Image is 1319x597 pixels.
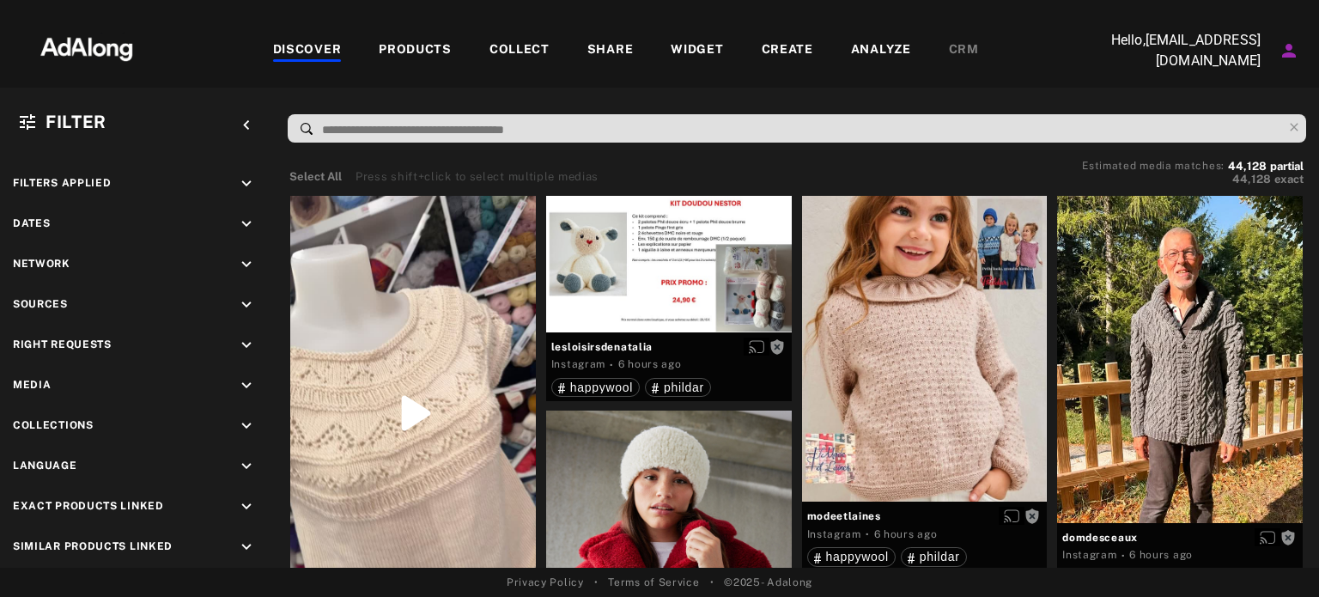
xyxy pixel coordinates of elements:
[1228,162,1304,171] button: 44,128partial
[1129,549,1193,561] time: 2025-08-26T08:34:12.000Z
[1024,509,1040,521] span: Rights not requested
[608,575,699,590] a: Terms of Service
[587,40,634,61] div: SHARE
[13,298,68,310] span: Sources
[507,575,584,590] a: Privacy Policy
[671,40,723,61] div: WIDGET
[1233,515,1319,597] iframe: Chat Widget
[237,174,256,193] i: keyboard_arrow_down
[237,116,256,135] i: keyboard_arrow_left
[618,358,682,370] time: 2025-08-26T08:52:16.000Z
[814,551,889,563] div: happywool
[13,500,164,512] span: Exact Products Linked
[13,419,94,431] span: Collections
[908,551,960,563] div: phildar
[807,509,1042,524] span: modeetlaines
[949,40,979,61] div: CRM
[13,177,112,189] span: Filters applied
[594,575,599,590] span: •
[237,538,256,557] i: keyboard_arrow_down
[11,21,162,73] img: 63233d7d88ed69de3c212112c67096b6.png
[237,215,256,234] i: keyboard_arrow_down
[744,338,769,356] button: Enable diffusion on this media
[999,507,1024,525] button: Enable diffusion on this media
[1232,173,1271,186] span: 44,128
[237,457,256,476] i: keyboard_arrow_down
[379,40,452,61] div: PRODUCTS
[237,417,256,436] i: keyboard_arrow_down
[237,497,256,516] i: keyboard_arrow_down
[710,575,714,590] span: •
[13,338,112,350] span: Right Requests
[570,381,633,394] span: happywool
[1233,515,1319,597] div: Widget de chat
[866,527,870,541] span: ·
[551,356,605,372] div: Instagram
[237,295,256,314] i: keyboard_arrow_down
[13,460,77,472] span: Language
[489,40,550,61] div: COLLECT
[13,379,52,391] span: Media
[1121,549,1126,563] span: ·
[1062,530,1298,545] span: domdesceaux
[1089,30,1261,71] p: Hello, [EMAIL_ADDRESS][DOMAIN_NAME]
[356,168,599,186] div: Press shift+click to select multiple medias
[237,376,256,395] i: keyboard_arrow_down
[558,381,633,393] div: happywool
[874,528,938,540] time: 2025-08-26T08:50:22.000Z
[551,339,787,355] span: lesloisirsdenatalia
[1082,171,1304,188] button: 44,128exact
[13,258,70,270] span: Network
[826,550,889,563] span: happywool
[1062,547,1116,563] div: Instagram
[652,381,704,393] div: phildar
[273,40,342,61] div: DISCOVER
[289,168,342,186] button: Select All
[13,217,51,229] span: Dates
[237,336,256,355] i: keyboard_arrow_down
[724,575,812,590] span: © 2025 - Adalong
[1228,160,1267,173] span: 44,128
[851,40,911,61] div: ANALYZE
[769,340,785,352] span: Rights not requested
[13,540,173,552] span: Similar Products Linked
[762,40,813,61] div: CREATE
[610,358,614,372] span: ·
[664,381,704,394] span: phildar
[1082,160,1225,172] span: Estimated media matches:
[807,527,861,542] div: Instagram
[1274,36,1304,65] button: Account settings
[46,112,106,132] span: Filter
[237,255,256,274] i: keyboard_arrow_down
[920,550,960,563] span: phildar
